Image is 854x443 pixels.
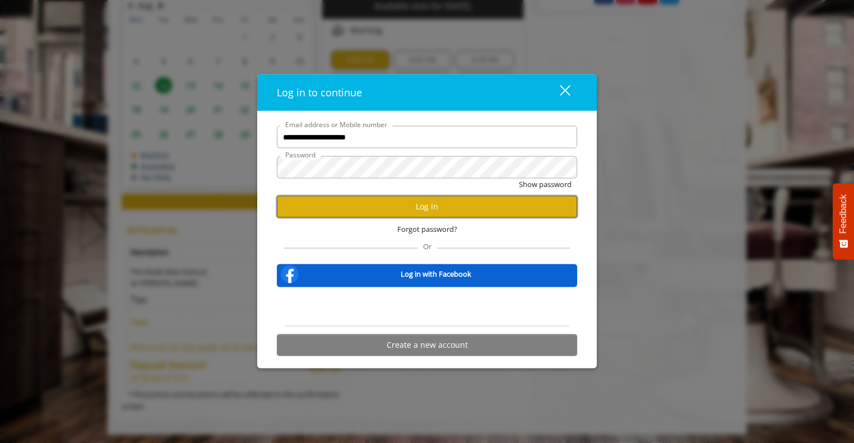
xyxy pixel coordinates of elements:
span: Feedback [838,194,848,234]
button: Show password [519,179,572,190]
label: Email address or Mobile number [280,119,393,130]
b: Log in with Facebook [401,268,471,280]
input: Email address or Mobile number [277,126,577,148]
span: Or [417,241,437,251]
input: Password [277,156,577,179]
button: close dialog [539,81,577,104]
div: close dialog [547,84,569,101]
label: Password [280,150,321,160]
button: Feedback - Show survey [833,183,854,259]
button: Create a new account [277,334,577,356]
img: facebook-logo [279,263,301,285]
span: Log in to continue [277,86,362,99]
span: Forgot password? [397,223,457,235]
button: Log in [277,195,577,217]
iframe: Sign in with Google Button [363,294,491,319]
